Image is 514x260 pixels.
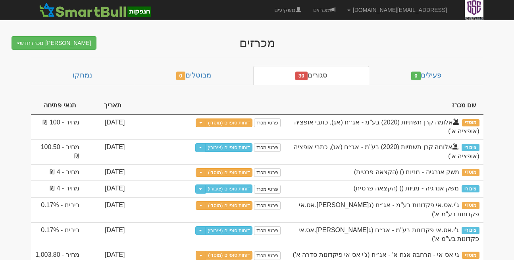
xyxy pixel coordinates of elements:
a: פרטי מכרז [254,143,280,152]
a: דוחות סופיים (מוסדי) [206,168,252,177]
span: משק אנרגיה - מניות () (הקצאה פרטית) [354,185,459,192]
button: [PERSON_NAME] מכרז חדש [12,36,96,50]
a: נמחקו [31,66,134,85]
span: אלומה קרן תשתיות (2020) בע"מ - אג״ח (אג), כתבי אופציה (אופציה א') [294,119,479,135]
span: ציבורי [462,144,479,151]
span: מכרז מיובא מלאומי פרטנרס חתמים בע"מ [453,119,459,125]
span: ציבורי [462,185,479,192]
td: [DATE] [83,164,129,181]
a: פעילים [369,66,483,85]
td: ריבית - 0.17% [31,197,83,222]
th: תאריך [83,97,129,114]
td: [DATE] [83,114,129,140]
a: דוחות סופיים (ציבורי) [205,184,252,193]
a: פרטי מכרז [254,201,280,210]
a: פרטי מכרז [254,251,280,260]
th: שם מכרז [285,97,483,114]
a: פרטי מכרז [254,226,280,235]
a: מבוטלים [134,66,253,85]
td: מחיר - 100 ₪ [31,114,83,140]
span: משק אנרגיה - מניות () (הקצאה פרטית) [354,169,459,175]
td: מחיר - 4 ₪ [31,164,83,181]
span: מוסדי [462,252,479,259]
a: פרטי מכרז [254,185,280,194]
a: דוחות סופיים (ציבורי) [205,226,252,235]
div: מכרזים [102,36,412,49]
a: דוחות סופיים (מוסדי) [206,118,252,127]
span: 0 [176,72,186,80]
span: מוסדי [462,119,479,126]
span: מוסדי [462,169,479,176]
span: גי אס אי - הרחבה אגח א' - אג״ח (ג'י אס אי פיקדונות סדרה א') [293,251,459,258]
td: ריבית - 0.17% [31,222,83,247]
span: אלומה קרן תשתיות (2020) בע"מ - אג״ח (אג), כתבי אופציה (אופציה א') [294,144,479,159]
th: תנאי פתיחה [31,97,83,114]
td: [DATE] [83,197,129,222]
a: דוחות סופיים (מוסדי) [206,201,252,210]
span: ציבורי [462,227,479,234]
a: פרטי מכרז [254,168,280,177]
td: מחיר - 100.50 ₪ [31,139,83,164]
span: 0 [411,72,421,80]
td: מחיר - 4 ₪ [31,180,83,197]
td: [DATE] [83,180,129,197]
a: דוחות סופיים (ציבורי) [205,143,252,152]
td: [DATE] [83,139,129,164]
a: פרטי מכרז [254,118,280,127]
a: דוחות סופיים (מוסדי) [206,251,252,260]
a: סגורים [253,66,370,85]
span: מוסדי [462,202,479,209]
span: מכרז מיובא מלאומי פרטנרס חתמים בע"מ [452,144,459,150]
img: סמארטבול - מערכת לניהול הנפקות [37,2,154,18]
span: 30 [295,72,308,80]
td: [DATE] [83,222,129,247]
span: ג'י.אס.אי פקדונות בע''מ - אג״ח (ג'י.אס.אי פקדונות בע''מ א') [299,202,479,217]
span: ג'י.אס.אי פקדונות בע''מ - אג״ח (ג'י.אס.אי פקדונות בע''מ א') [298,227,479,243]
